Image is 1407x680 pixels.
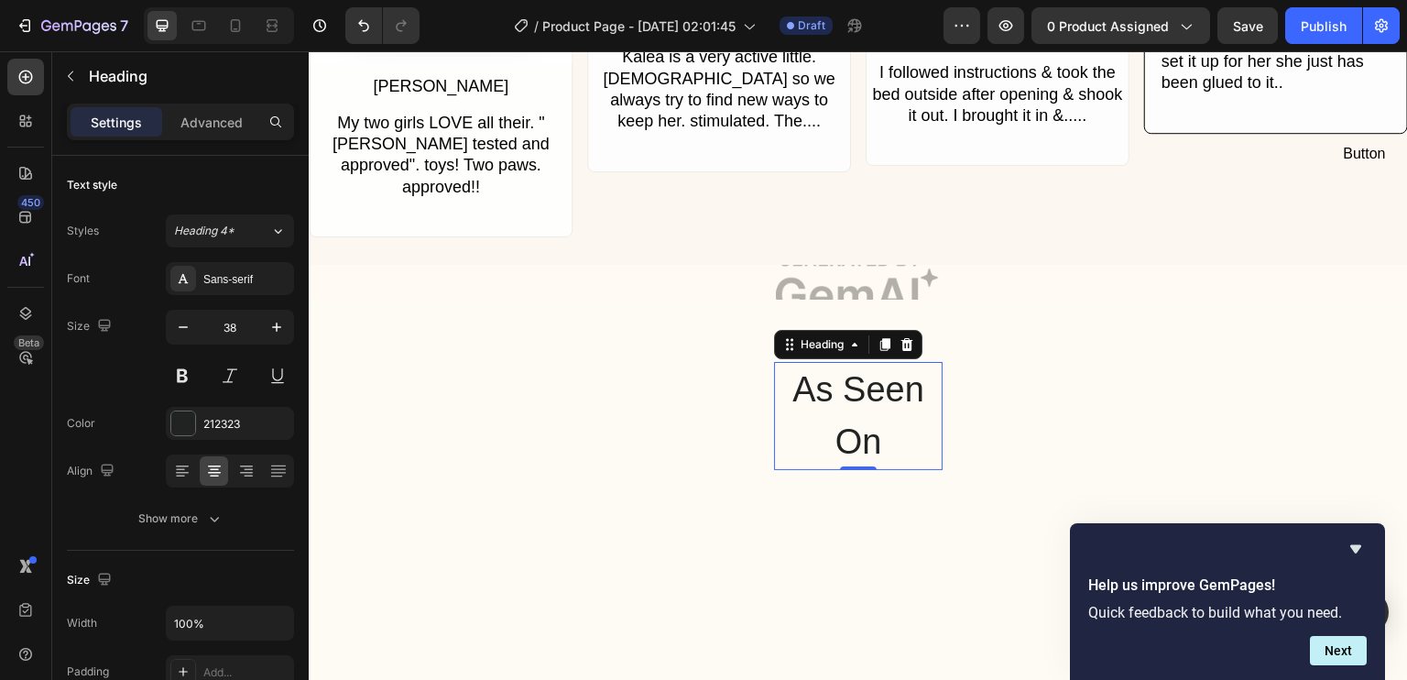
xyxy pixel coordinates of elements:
[67,664,109,680] div: Padding
[17,195,44,210] div: 450
[1088,538,1367,665] div: Help us improve GemPages!
[7,7,136,44] button: 7
[488,285,539,302] div: Heading
[467,313,632,417] p: As Seen On
[798,17,825,34] span: Draft
[1013,82,1099,124] button: Button
[534,16,539,36] span: /
[180,113,243,132] p: Advanced
[67,568,115,593] div: Size
[465,311,634,419] h2: Rich Text Editor. Editing area: main
[67,415,95,432] div: Color
[67,223,99,239] div: Styles
[203,271,289,288] div: Sans-serif
[91,113,142,132] p: Settings
[166,214,294,247] button: Heading 4*
[1088,604,1367,621] p: Quick feedback to build what you need.
[309,51,1407,680] iframe: Design area
[542,16,736,36] span: Product Page - [DATE] 02:01:45
[1285,7,1362,44] button: Publish
[1310,636,1367,665] button: Next question
[1301,16,1347,36] div: Publish
[1233,18,1263,34] span: Save
[1088,575,1367,597] h2: Help us improve GemPages!
[1031,7,1210,44] button: 0 product assigned
[138,510,224,528] div: Show more
[67,314,115,339] div: Size
[558,9,820,77] div: I followed instructions & took the bed outside after opening & shook it out. I brought it in &.....
[14,335,44,350] div: Beta
[1035,90,1077,116] div: Button
[167,607,293,640] input: Auto
[1345,538,1367,560] button: Hide survey
[67,270,90,287] div: Font
[120,15,128,37] p: 7
[1047,16,1169,36] span: 0 product assigned
[1217,7,1278,44] button: Save
[203,416,289,433] div: 212323
[174,223,234,239] span: Heading 4*
[67,615,97,631] div: Width
[345,7,420,44] div: Undo/Redo
[89,65,287,87] p: Heading
[67,459,118,484] div: Align
[67,502,294,535] button: Show more
[67,177,117,193] div: Text style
